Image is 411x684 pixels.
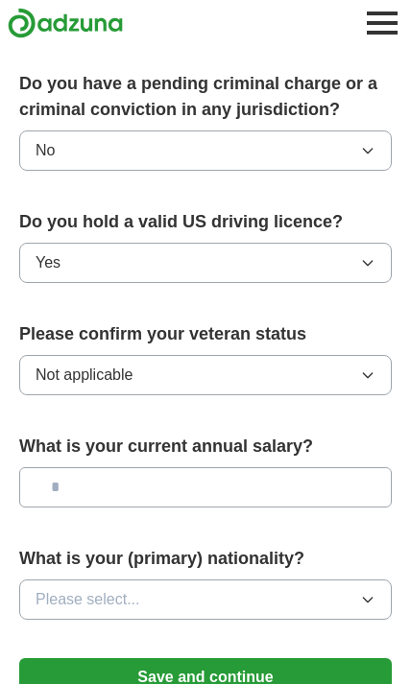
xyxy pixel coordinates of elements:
[36,364,133,387] span: Not applicable
[19,321,392,347] label: Please confirm your veteran status
[19,243,392,283] button: Yes
[361,2,403,44] button: Toggle main navigation menu
[19,130,392,171] button: No
[19,209,392,235] label: Do you hold a valid US driving licence?
[36,251,60,274] span: Yes
[36,588,140,611] span: Please select...
[19,546,392,572] label: What is your (primary) nationality?
[19,71,392,123] label: Do you have a pending criminal charge or a criminal conviction in any jurisdiction?
[19,434,392,460] label: What is your current annual salary?
[19,579,392,620] button: Please select...
[8,8,123,38] img: Adzuna logo
[36,139,55,162] span: No
[19,355,392,395] button: Not applicable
